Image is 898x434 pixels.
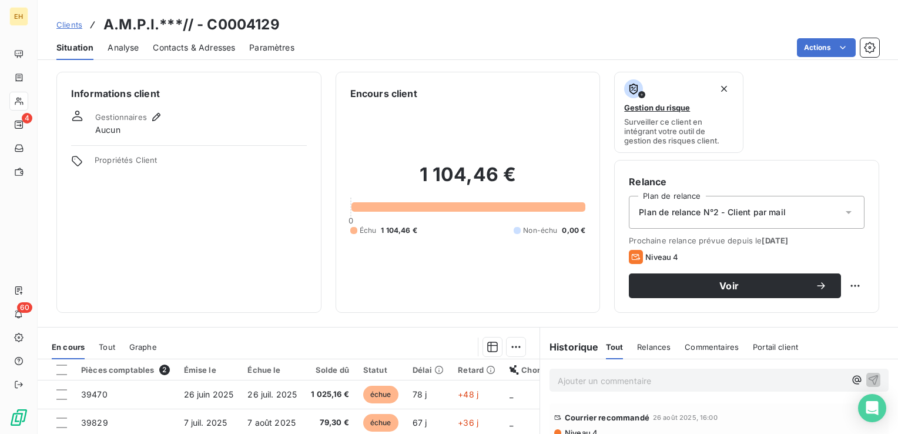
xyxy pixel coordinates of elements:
div: Échue le [247,365,297,375]
span: Courrier recommandé [565,413,649,422]
span: Commentaires [685,342,739,352]
span: 78 j [413,389,427,399]
span: 26 août 2025, 16:00 [653,414,718,421]
span: 0,00 € [562,225,585,236]
span: Voir [643,281,815,291]
span: Niveau 4 [645,252,678,262]
span: 26 juil. 2025 [247,389,297,399]
span: Paramètres [249,42,294,54]
span: 7 juil. 2025 [184,418,227,428]
span: En cours [52,342,85,352]
span: Relances [637,342,671,352]
span: Contacts & Adresses [153,42,235,54]
span: Tout [606,342,624,352]
span: Non-échu [523,225,557,236]
span: Portail client [753,342,798,352]
a: Clients [56,19,82,31]
span: échue [363,414,398,432]
span: 79,30 € [311,417,349,429]
span: Graphe [129,342,157,352]
span: 39470 [81,389,108,399]
span: +48 j [458,389,478,399]
span: +36 j [458,418,478,428]
span: 7 août 2025 [247,418,296,428]
h6: Informations client [71,86,307,101]
span: 0 [349,216,353,225]
button: Gestion du risqueSurveiller ce client en intégrant votre outil de gestion des risques client. [614,72,743,153]
span: 2 [159,365,170,375]
div: Pièces comptables [81,365,170,375]
span: Analyse [108,42,139,54]
div: Solde dû [311,365,349,375]
div: Open Intercom Messenger [858,394,886,422]
span: 1 104,46 € [381,225,417,236]
div: Chorus Pro [510,365,564,375]
span: Surveiller ce client en intégrant votre outil de gestion des risques client. [624,117,733,145]
h2: 1 104,46 € [350,163,586,198]
span: Situation [56,42,93,54]
span: Gestionnaires [95,112,147,122]
span: _ [510,418,513,428]
span: échue [363,386,398,403]
h6: Relance [629,175,865,189]
div: EH [9,7,28,26]
h6: Encours client [350,86,417,101]
img: Logo LeanPay [9,408,28,427]
span: Plan de relance N°2 - Client par mail [639,206,786,218]
div: Émise le [184,365,234,375]
span: 4 [22,113,32,123]
span: Aucun [95,124,120,136]
button: Voir [629,273,841,298]
span: _ [510,389,513,399]
div: Statut [363,365,398,375]
span: 26 juin 2025 [184,389,234,399]
span: [DATE] [762,236,788,245]
span: 60 [17,302,32,313]
h6: Historique [540,340,599,354]
span: 67 j [413,418,427,428]
span: Clients [56,20,82,29]
span: Propriétés Client [95,155,307,172]
span: Tout [99,342,115,352]
span: Échu [360,225,377,236]
h3: A.M.P.I.***// - C0004129 [103,14,280,35]
span: 1 025,16 € [311,389,349,400]
div: Délai [413,365,444,375]
span: Prochaine relance prévue depuis le [629,236,865,245]
button: Actions [797,38,856,57]
div: Retard [458,365,495,375]
span: 39829 [81,418,108,428]
span: Gestion du risque [624,103,690,112]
